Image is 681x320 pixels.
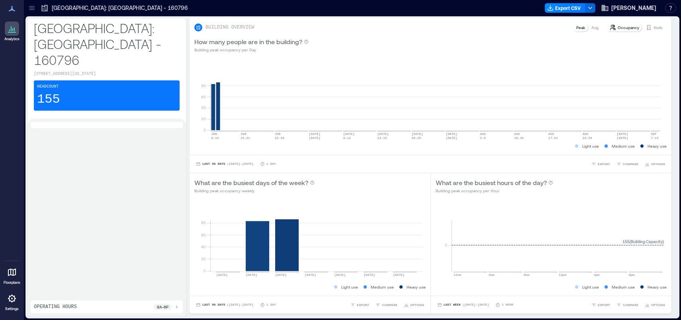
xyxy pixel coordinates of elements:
[594,273,600,277] text: 4pm
[654,24,663,31] p: Visits
[349,301,371,309] button: EXPORT
[211,136,219,140] text: 8-14
[411,132,423,136] text: [DATE]
[34,20,180,68] p: [GEOGRAPHIC_DATA]: [GEOGRAPHIC_DATA] - 160796
[309,136,321,140] text: [DATE]
[157,304,168,310] p: 8a - 6p
[590,160,612,168] button: EXPORT
[204,127,206,132] tspan: 0
[617,132,628,136] text: [DATE]
[410,302,424,307] span: OPTIONS
[612,143,635,149] p: Medium use
[194,178,308,187] p: What are the busiest days of the week?
[378,132,389,136] text: [DATE]
[374,301,399,309] button: COMPARE
[2,19,22,44] a: Analytics
[651,132,657,136] text: SEP
[576,24,585,31] p: Peak
[201,256,206,261] tspan: 20
[241,136,250,140] text: 15-21
[591,24,599,31] p: Avg
[194,301,255,309] button: Last 90 Days |[DATE]-[DATE]
[216,273,228,277] text: [DATE]
[393,273,405,277] text: [DATE]
[583,136,592,140] text: 24-30
[612,284,635,290] p: Medium use
[211,132,217,136] text: JUN
[583,132,589,136] text: AUG
[514,132,520,136] text: AUG
[52,4,188,12] p: [GEOGRAPHIC_DATA]: [GEOGRAPHIC_DATA] - 160796
[194,160,255,168] button: Last 90 Days |[DATE]-[DATE]
[446,136,457,140] text: [DATE]
[590,301,612,309] button: EXPORT
[201,220,206,225] tspan: 80
[266,162,276,166] p: 1 Day
[34,71,180,77] p: [STREET_ADDRESS][US_STATE]
[1,263,23,287] a: Floorplans
[364,273,375,277] text: [DATE]
[266,302,276,307] p: 1 Day
[599,2,659,14] button: [PERSON_NAME]
[618,24,639,31] p: Occupancy
[275,273,287,277] text: [DATE]
[4,280,20,285] p: Floorplans
[643,301,667,309] button: OPTIONS
[436,301,491,309] button: Last Week |[DATE]-[DATE]
[343,132,355,136] text: [DATE]
[309,132,321,136] text: [DATE]
[514,136,524,140] text: 10-16
[629,273,635,277] text: 8pm
[334,273,346,277] text: [DATE]
[275,136,284,140] text: 22-28
[480,132,486,136] text: AUG
[454,273,461,277] text: 12am
[2,289,22,314] a: Settings
[651,162,665,166] span: OPTIONS
[402,301,426,309] button: OPTIONS
[194,37,302,47] p: How many people are in the building?
[4,37,20,41] p: Analytics
[446,132,457,136] text: [DATE]
[275,132,281,136] text: JUN
[489,273,495,277] text: 4am
[548,132,554,136] text: AUG
[341,284,358,290] p: Light use
[34,304,77,310] p: Operating Hours
[648,284,667,290] p: Heavy use
[436,178,547,187] p: What are the busiest hours of the day?
[201,83,206,88] tspan: 80
[201,244,206,249] tspan: 40
[559,273,566,277] text: 12pm
[382,302,397,307] span: COMPARE
[201,232,206,237] tspan: 60
[598,162,610,166] span: EXPORT
[623,302,638,307] span: COMPARE
[480,136,486,140] text: 3-9
[194,47,309,53] p: Building peak occupancy per Day
[615,160,640,168] button: COMPARE
[37,92,60,107] p: 155
[5,306,19,311] p: Settings
[305,273,316,277] text: [DATE]
[524,273,530,277] text: 8am
[436,187,553,194] p: Building peak occupancy per Hour
[648,143,667,149] p: Heavy use
[582,143,599,149] p: Light use
[407,284,426,290] p: Heavy use
[37,84,59,90] p: Headcount
[411,136,421,140] text: 20-26
[343,136,351,140] text: 6-12
[205,24,254,31] p: BUILDING OVERVIEW
[582,284,599,290] p: Light use
[548,136,558,140] text: 17-23
[651,302,665,307] span: OPTIONS
[378,136,387,140] text: 13-19
[598,302,610,307] span: EXPORT
[615,301,640,309] button: COMPARE
[241,132,247,136] text: JUN
[623,162,638,166] span: COMPARE
[201,116,206,121] tspan: 20
[502,302,513,307] p: 1 Hour
[371,284,394,290] p: Medium use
